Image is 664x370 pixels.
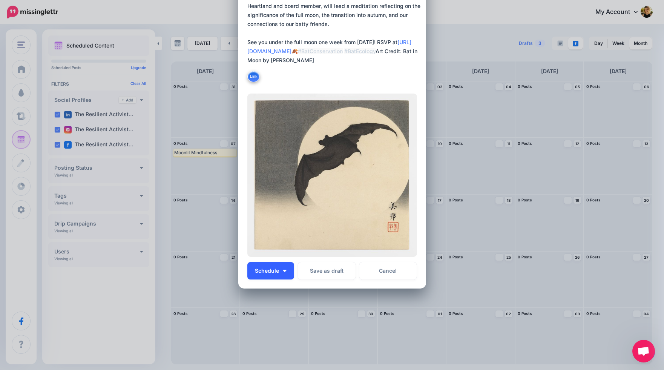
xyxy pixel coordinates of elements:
button: Schedule [247,262,294,279]
button: Link [247,71,260,82]
span: Schedule [255,268,279,273]
img: arrow-down-white.png [283,270,287,272]
img: VIQY8I9XHYUV4IHOV3ERJXT1YG0J35RK.jpg [247,94,417,257]
button: Save as draft [298,262,356,279]
a: Cancel [359,262,417,279]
